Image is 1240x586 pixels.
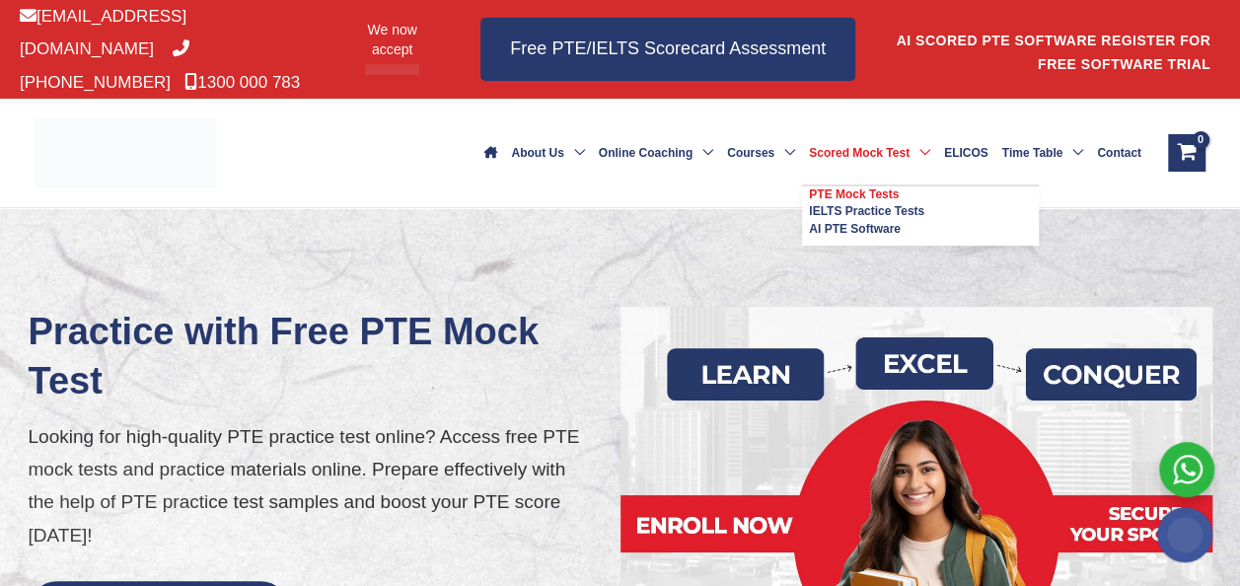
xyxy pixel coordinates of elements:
[944,118,988,187] span: ELICOS
[1062,118,1083,187] span: Menu Toggle
[1157,507,1212,562] img: svg+xml;base64,PHN2ZyB4bWxucz0iaHR0cDovL3d3dy53My5vcmcvMjAwMC9zdmciIHdpZHRoPSIyMDAiIGhlaWdodD0iMj...
[896,33,1210,72] a: AI SCORED PTE SOFTWARE REGISTER FOR FREE SOFTWARE TRIAL
[1168,134,1205,172] a: View Shopping Cart, empty
[29,307,620,405] h1: Practice with Free PTE Mock Test
[995,118,1091,187] a: Time TableMenu Toggle
[365,64,419,75] img: Afterpay-Logo
[802,203,1039,220] a: IELTS Practice Tests
[564,118,585,187] span: Menu Toggle
[802,118,937,187] a: Scored Mock TestMenu Toggle
[184,73,300,92] a: 1300 000 783
[476,118,1147,187] nav: Site Navigation: Main Menu
[592,118,720,187] a: Online CoachingMenu Toggle
[693,118,713,187] span: Menu Toggle
[809,204,924,218] span: IELTS Practice Tests
[774,118,795,187] span: Menu Toggle
[802,186,1039,203] a: PTE Mock Tests
[937,118,995,187] a: ELICOS
[29,420,620,551] p: Looking for high-quality PTE practice test online? Access free PTE mock tests and practice materi...
[809,118,910,187] span: Scored Mock Test
[20,39,189,91] a: [PHONE_NUMBER]
[20,7,186,58] a: [EMAIL_ADDRESS][DOMAIN_NAME]
[35,117,217,188] img: cropped-ew-logo
[1097,118,1141,187] span: Contact
[727,118,774,187] span: Courses
[910,118,930,187] span: Menu Toggle
[1002,118,1063,187] span: Time Table
[511,118,563,187] span: About Us
[809,222,901,236] span: AI PTE Software
[895,17,1220,81] aside: Header Widget 1
[504,118,591,187] a: About UsMenu Toggle
[1090,118,1148,187] a: Contact
[809,187,899,201] span: PTE Mock Tests
[480,18,855,80] a: Free PTE/IELTS Scorecard Assessment
[802,221,1039,246] a: AI PTE Software
[720,118,802,187] a: CoursesMenu Toggle
[599,118,693,187] span: Online Coaching
[353,20,431,59] span: We now accept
